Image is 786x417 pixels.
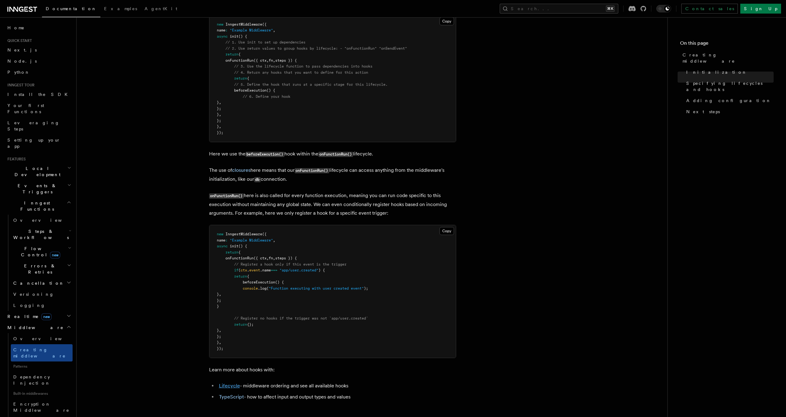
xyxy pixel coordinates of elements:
span: return [234,274,247,279]
code: db [254,177,261,182]
span: , [219,124,221,129]
a: Documentation [42,2,100,17]
button: Steps & Workflows [11,226,73,243]
span: beforeExecution [243,280,275,284]
span: () { [238,34,247,39]
span: , [219,340,221,345]
a: Examples [100,2,141,17]
span: Overview [13,218,77,223]
span: Logging [13,303,45,308]
span: }); [217,130,223,135]
span: ( [267,286,269,291]
span: // 3. Use the lifecycle function to pass dependencies into hooks [234,64,372,68]
span: Middleware [5,324,64,331]
a: Versioning [11,289,73,300]
span: Features [5,157,26,162]
span: {}; [247,322,254,327]
span: , [267,256,269,260]
span: , [273,238,275,242]
span: // 4. Return any hooks that you want to define for this action [234,70,368,75]
code: onFunctionRun() [318,152,353,157]
code: onFunctionRun() [295,168,329,173]
h4: On this page [680,39,774,49]
span: , [219,292,221,296]
a: Creating middleware [11,344,73,361]
div: Inngest Functions [5,215,73,311]
kbd: ⌘K [606,6,615,12]
span: , [219,112,221,117]
span: fn [269,256,273,260]
span: init [230,244,238,248]
span: AgentKit [145,6,177,11]
button: Inngest Functions [5,197,73,215]
span: }; [217,106,221,111]
span: { [238,52,241,56]
span: name [217,28,225,32]
span: Install the SDK [7,92,71,97]
span: Python [7,70,30,75]
span: : [225,238,228,242]
span: { [247,274,249,279]
a: Adding configuration [684,95,774,106]
span: Quick start [5,38,32,43]
span: } [217,328,219,332]
span: console [243,286,258,291]
span: steps }) { [275,58,297,63]
span: Home [7,25,25,31]
span: // 6. Define your hook [243,94,290,99]
li: - middleware ordering and see all available hooks [217,382,456,390]
a: Specifying lifecycles and hooks [684,78,774,95]
span: init [230,34,238,39]
span: InngestMiddleware [225,232,262,236]
span: Built-in middlewares [11,389,73,398]
a: Next steps [684,106,774,117]
span: { [247,76,249,81]
a: Setting up your app [5,134,73,152]
span: Flow Control [11,246,68,258]
span: , [273,28,275,32]
span: Next.js [7,47,37,52]
button: Events & Triggers [5,180,73,197]
span: // 2. Use return values to group hooks by lifecycle: - "onFunctionRun" "onSendEvent" [225,46,407,51]
span: Encryption Middleware [13,402,69,413]
span: Creating middleware [683,52,774,64]
span: ctx [241,268,247,272]
span: Next steps [686,109,720,115]
span: , [219,100,221,105]
span: return [234,76,247,81]
span: onFunctionRun [225,58,254,63]
span: } [217,100,219,105]
span: Examples [104,6,137,11]
span: return [225,250,238,254]
span: .log [258,286,267,291]
li: - how to affect input and output types and values [217,393,456,401]
span: Node.js [7,59,37,64]
span: beforeExecution [234,88,267,93]
button: Local Development [5,163,73,180]
a: Install the SDK [5,89,73,100]
span: Overview [13,336,77,341]
button: Copy [439,227,454,235]
span: Inngest tour [5,83,35,88]
a: Next.js [5,44,73,56]
span: } [217,304,219,308]
span: "Function executing with user created event" [269,286,364,291]
span: Setting up your app [7,138,61,149]
button: Cancellation [11,278,73,289]
a: Dependency Injection [11,371,73,389]
span: , [267,58,269,63]
a: Leveraging Steps [5,117,73,134]
span: new [217,232,223,236]
span: Adding configuration [686,97,771,104]
p: Here we use the hook within the lifecycle. [209,150,456,159]
a: Logging [11,300,73,311]
span: Errors & Retries [11,263,67,275]
a: TypeScript [219,394,244,400]
button: Copy [439,17,454,25]
a: AgentKit [141,2,181,17]
span: }); [217,346,223,351]
a: Overview [11,215,73,226]
span: }; [217,298,221,303]
a: Python [5,67,73,78]
span: return [225,52,238,56]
